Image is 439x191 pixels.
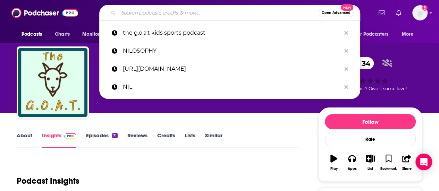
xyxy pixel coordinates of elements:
[82,29,107,39] span: Monitoring
[412,5,428,20] button: Show profile menu
[99,24,360,42] a: the g.o.a.t kids sports podcast
[412,5,428,20] span: Logged in as BerkMarc
[86,132,118,148] a: Episodes71
[42,132,76,148] a: InsightsPodchaser Pro
[185,132,195,148] a: Lists
[402,29,414,39] span: More
[319,9,354,17] button: Open AdvancedNew
[123,42,341,60] p: NILOSOPHY
[355,29,388,39] span: For Podcasters
[348,167,357,171] div: Apps
[379,150,397,175] button: Bookmark
[376,7,388,19] a: Show notifications dropdown
[412,5,428,20] img: User Profile
[17,132,32,148] a: About
[422,5,428,11] svg: Add a profile image
[127,132,147,148] a: Reviews
[341,4,353,11] span: New
[205,132,222,148] a: Similar
[64,133,76,139] img: Podchaser Pro
[55,29,70,39] span: Charts
[99,5,360,21] div: Search podcasts, credits, & more...
[118,7,319,18] input: Search podcasts, credits, & more...
[334,86,407,91] span: Good podcast? Give it some love!
[112,133,118,138] div: 71
[355,57,374,69] span: 34
[330,167,338,171] div: Play
[325,114,416,129] button: Follow
[318,53,422,96] div: 34Good podcast? Give it some love!
[157,132,175,148] a: Credits
[325,132,416,146] div: Rate
[123,78,341,96] p: NIL
[398,150,416,175] button: Share
[17,28,51,41] button: open menu
[11,6,78,19] img: Podchaser - Follow, Share and Rate Podcasts
[368,167,373,171] div: List
[348,57,374,69] a: 34
[415,154,432,170] div: Open Intercom Messenger
[380,167,397,171] div: Bookmark
[77,28,116,41] button: open menu
[402,167,411,171] div: Share
[343,150,361,175] button: Apps
[361,150,379,175] button: List
[22,29,42,39] span: Podcasts
[325,150,343,175] button: Play
[397,28,422,41] button: open menu
[393,7,404,19] a: Show notifications dropdown
[18,48,87,117] img: The G.O.A.T. Kids Sports Podcast
[123,24,341,42] p: the g.o.a.t kids sports podcast
[351,28,398,41] button: open menu
[50,28,74,41] a: Charts
[99,42,360,60] a: NILOSOPHY
[123,60,341,78] p: https://lottosport.com/products/womens-squadra-tee-ii-in-navy-blue
[99,60,360,78] a: [URL][DOMAIN_NAME]
[99,78,360,96] a: NIL
[322,11,351,15] span: Open Advanced
[17,176,79,186] h1: Podcast Insights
